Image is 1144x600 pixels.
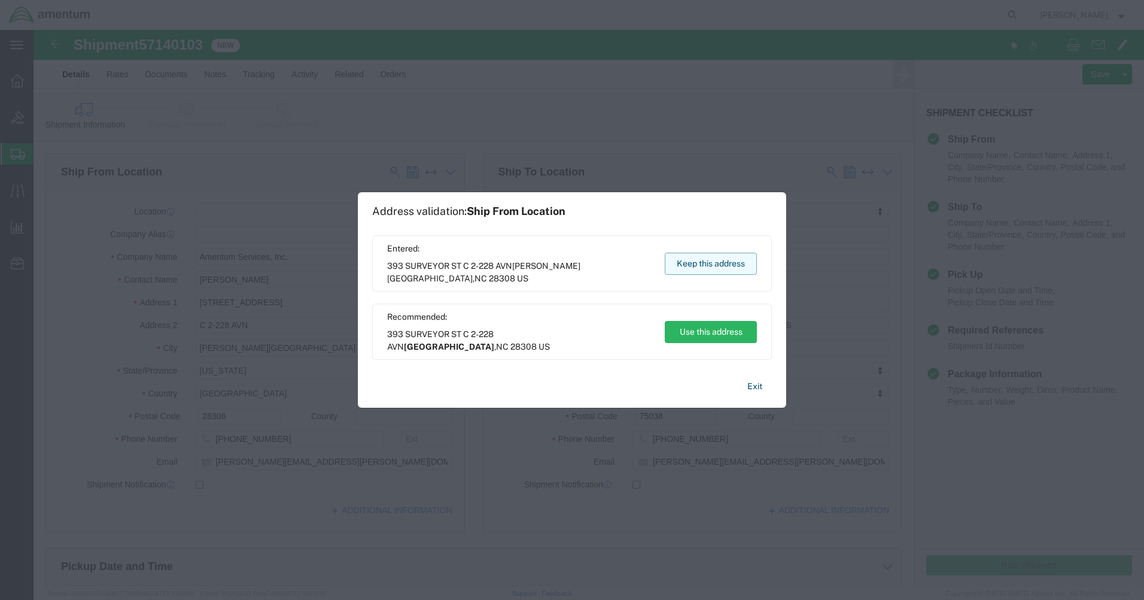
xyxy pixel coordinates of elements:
[387,311,653,323] span: Recommended:
[496,342,509,351] span: NC
[387,328,653,353] span: 393 SURVEYOR ST C 2-228 AVN ,
[387,243,653,255] span: Entered:
[387,261,580,283] span: [PERSON_NAME][GEOGRAPHIC_DATA]
[665,321,757,343] button: Use this address
[474,274,487,283] span: NC
[467,205,565,217] span: Ship From Location
[738,376,772,397] button: Exit
[510,342,537,351] span: 28308
[665,253,757,275] button: Keep this address
[404,342,494,351] span: [GEOGRAPHIC_DATA]
[489,274,515,283] span: 28308
[372,205,565,218] h1: Address validation:
[538,342,550,351] span: US
[517,274,528,283] span: US
[387,260,653,285] span: 393 SURVEYOR ST C 2-228 AVN ,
